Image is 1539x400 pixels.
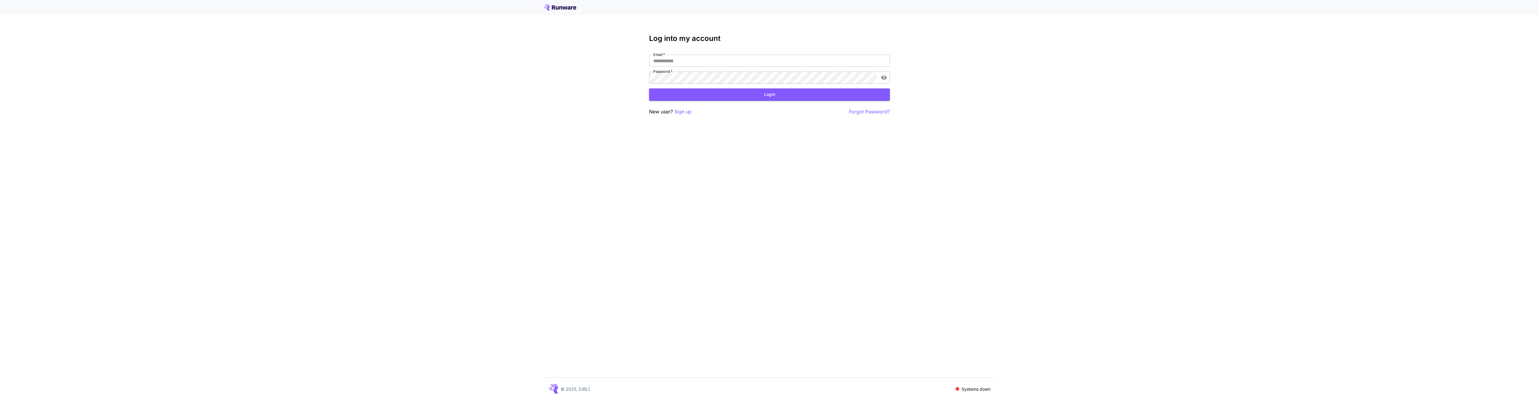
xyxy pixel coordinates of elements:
button: Sign up [674,108,692,115]
label: Email [653,52,665,57]
p: © 2025, [URL] [561,386,590,392]
button: Forgot Password? [849,108,890,115]
button: Login [649,88,890,101]
button: toggle password visibility [878,72,889,83]
label: Password [653,69,673,74]
p: Systems down [962,386,990,392]
h3: Log into my account [649,34,890,43]
p: New user? [649,108,692,115]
